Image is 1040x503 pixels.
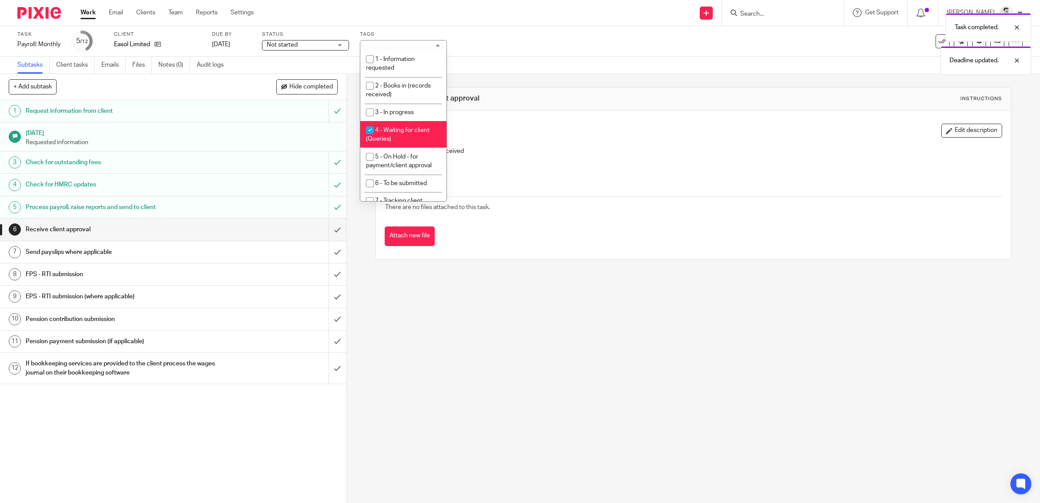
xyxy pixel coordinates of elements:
a: Reports [196,8,218,17]
h1: Pension payment submission (if applicable) [26,335,222,348]
div: 5 [76,36,88,46]
div: 5 [9,201,21,213]
button: Edit description [941,124,1002,138]
label: Status [262,31,349,38]
span: 7 - Tracking client refund/adj to BKG req. [366,198,426,213]
p: Client approval received [398,147,1002,155]
h1: [DATE] [26,127,338,138]
h1: FPS - RTI submission [26,268,222,281]
a: Notes (0) [158,57,190,74]
a: Settings [231,8,254,17]
a: Emails [101,57,126,74]
img: Dave_2025.jpg [999,6,1013,20]
a: Email [109,8,123,17]
p: Deadline updated. [949,56,999,65]
a: Client tasks [56,57,95,74]
p: Requested information [26,138,338,147]
label: Due by [212,31,251,38]
a: Team [168,8,183,17]
span: 5 - On Hold - for payment/client approval [366,154,432,169]
span: 1 - Information requested [366,56,415,71]
p: Task completed. [955,23,999,32]
div: Payroll: Monthly [17,40,60,49]
img: Pixie [17,7,61,19]
button: + Add subtask [9,79,57,94]
span: 6 - To be submitted [375,180,427,186]
span: Hide completed [289,84,333,91]
div: 9 [9,290,21,303]
h1: If bookkeeping services are provided to the client process the wages journal on their bookkeeping... [26,357,222,379]
div: 8 [9,268,21,280]
span: [DATE] [212,41,230,47]
label: Task [17,31,60,38]
span: 3 - In progress [375,109,414,115]
span: 2 - Books in (records received) [366,83,431,98]
a: Work [81,8,96,17]
h1: Process payroll, raise reports and send to client [26,201,222,214]
h1: Check for outstanding fees [26,156,222,169]
h1: Request information from client [26,105,222,118]
label: Client [114,31,201,38]
h1: Receive client approval [26,223,222,236]
h1: EPS - RTI submission (where applicable) [26,290,222,303]
h1: Receive client approval [403,94,712,103]
label: Tags [360,31,447,38]
div: 11 [9,335,21,348]
small: /12 [80,39,88,44]
div: 4 [9,179,21,191]
button: Hide completed [276,79,338,94]
a: Clients [136,8,155,17]
div: 7 [9,246,21,258]
h1: Pension contribution submission [26,313,222,326]
h1: Send payslips where applicable [26,246,222,259]
h1: Check for HMRC updates [26,178,222,191]
div: 6 [9,223,21,236]
div: 1 [9,105,21,117]
div: 12 [9,362,21,375]
a: Files [132,57,152,74]
span: Not started [267,42,298,48]
button: Attach new file [385,226,435,246]
a: Audit logs [197,57,230,74]
div: 3 [9,156,21,169]
p: Easol Limited [114,40,150,49]
span: 4 - Waiting for client (Queries) [366,127,429,142]
span: There are no files attached to this task. [385,204,490,210]
a: Subtasks [17,57,50,74]
div: Instructions [960,95,1002,102]
div: 10 [9,313,21,325]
